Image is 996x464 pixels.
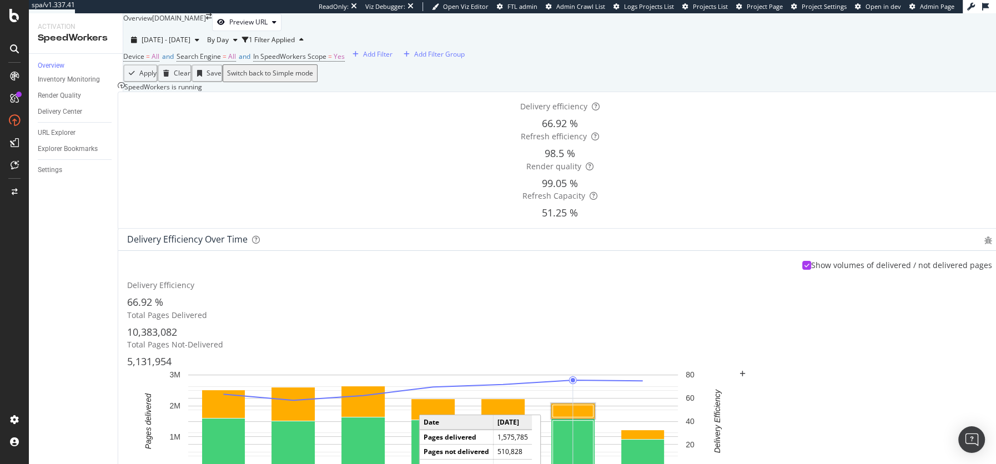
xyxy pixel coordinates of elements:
span: Projects List [693,2,728,11]
a: Overview [38,60,115,72]
div: Explorer Bookmarks [38,143,98,155]
span: 10,383,082 [127,325,177,339]
span: In SpeedWorkers Scope [253,52,326,61]
text: Delivery Efficiency [712,389,721,453]
span: and [239,52,250,61]
text: 60 [686,394,695,402]
div: Inventory Monitoring [38,74,100,85]
a: Explorer Bookmarks [38,143,115,155]
div: Add Filter [363,49,393,59]
div: Activation [38,22,114,32]
span: [DATE] - [DATE] [142,35,190,44]
button: By Day [207,31,242,49]
div: [DOMAIN_NAME] [152,13,206,31]
div: Settings [38,164,62,176]
span: Device [123,52,144,61]
div: Show volumes of delivered / not delivered pages [811,260,992,271]
div: Delivery Center [38,106,82,118]
button: Save [192,64,223,82]
span: Total Pages Not-Delivered [127,339,223,350]
div: SpeedWorkers is running [124,82,202,92]
span: 66.92 % [542,117,578,130]
span: Open in dev [866,2,901,11]
span: Refresh Capacity [522,190,585,201]
div: Save [207,69,222,77]
a: Project Settings [791,2,847,11]
div: 1 Filter Applied [249,35,295,44]
span: 66.92 % [127,295,163,309]
button: Add Filter Group [396,49,468,59]
div: Clear [174,69,190,77]
span: Total Pages Delivered [127,310,207,320]
div: Add Filter Group [414,49,465,59]
div: SpeedWorkers [38,32,114,44]
span: 51.25 % [542,206,578,219]
a: Admin Page [909,2,954,11]
text: 1M [170,432,180,441]
span: = [146,52,150,61]
span: 5,131,954 [127,355,172,368]
span: Delivery efficiency [520,101,587,112]
span: All [152,52,159,61]
div: Apply [139,69,157,77]
text: 3M [170,370,180,379]
span: Admin Page [920,2,954,11]
div: Overview [123,13,152,23]
a: Delivery Center [38,106,115,118]
a: Admin Crawl List [546,2,605,11]
span: FTL admin [507,2,537,11]
div: URL Explorer [38,127,76,139]
text: 80 [686,370,695,379]
a: Open Viz Editor [432,2,489,11]
a: Projects List [682,2,728,11]
button: Switch back to Simple mode [223,64,318,82]
span: Delivery Efficiency [127,280,194,290]
span: All [228,52,236,61]
button: Add Filter [345,49,396,59]
div: ReadOnly: [319,2,349,11]
span: Project Page [747,2,783,11]
div: arrow-right-arrow-left [206,13,212,20]
a: Inventory Monitoring [38,74,115,85]
div: Render Quality [38,90,81,102]
text: Pages delivered [144,393,153,450]
button: 1 Filter Applied [242,31,308,49]
span: Render quality [526,161,581,172]
a: URL Explorer [38,127,115,139]
span: Admin Crawl List [556,2,605,11]
span: and [162,52,174,61]
a: Settings [38,164,115,176]
span: 98.5 % [545,147,575,160]
div: Switch back to Simple mode [227,69,313,77]
button: Apply [123,64,158,82]
div: Delivery Efficiency over time [127,234,248,245]
span: Open Viz Editor [443,2,489,11]
a: Render Quality [38,90,115,102]
a: Logs Projects List [613,2,674,11]
div: Open Intercom Messenger [958,426,985,453]
span: = [223,52,227,61]
div: Viz Debugger: [365,2,405,11]
div: plus [740,371,746,377]
span: 99.05 % [542,176,578,190]
span: Project Settings [802,2,847,11]
text: 40 [686,417,695,426]
a: FTL admin [497,2,537,11]
text: 2M [170,401,180,410]
span: = [328,52,332,61]
button: Clear [158,64,192,82]
div: Preview URL [229,17,268,27]
span: Search Engine [177,52,221,61]
span: Logs Projects List [624,2,674,11]
text: 20 [686,440,695,449]
div: Overview [38,61,64,70]
div: bug [984,236,992,244]
button: Preview URL [212,13,281,31]
button: [DATE] - [DATE] [123,34,207,45]
a: Open in dev [855,2,901,11]
span: Yes [334,52,345,61]
a: Project Page [736,2,783,11]
span: Refresh efficiency [521,131,587,142]
span: By Day [207,35,229,44]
